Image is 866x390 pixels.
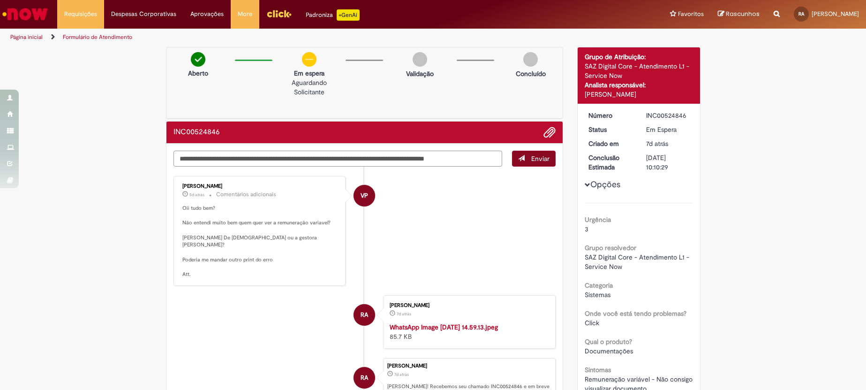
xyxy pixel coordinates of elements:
span: Aprovações [190,9,224,19]
span: Click [585,319,599,327]
a: Página inicial [10,33,43,41]
div: [PERSON_NAME] [182,184,339,189]
b: Categoria [585,281,613,290]
div: SAZ Digital Core - Atendimento L1 - Service Now [585,61,693,80]
span: Sistemas [585,291,610,299]
a: Formulário de Atendimento [63,33,132,41]
b: Qual o produto? [585,337,632,346]
div: Em Espera [646,125,690,134]
span: Despesas Corporativas [111,9,176,19]
p: Em espera [277,69,341,78]
div: [PERSON_NAME] [390,303,546,308]
button: Adicionar anexos [543,126,556,138]
span: RA [361,304,368,326]
span: 7d atrás [646,139,668,148]
div: [PERSON_NAME] [387,363,550,369]
b: Urgência [585,215,611,224]
p: Oii tudo bem? Não entendi muito bem quem quer ver a remuneração variavel? [PERSON_NAME] De [DEMOG... [182,205,339,278]
dt: Status [581,125,639,134]
b: Sintomas [585,366,611,374]
textarea: Digite sua mensagem aqui... [173,151,503,167]
button: Enviar [512,151,556,167]
p: +GenAi [337,9,360,21]
img: click_logo_yellow_360x200.png [266,7,292,21]
a: WhatsApp Image [DATE] 14.59.13.jpeg [390,323,498,331]
div: Rosangela Santos De Araujo [354,367,375,389]
img: ServiceNow [1,5,49,23]
div: [DATE] 10:10:29 [646,153,690,172]
div: INC00524846 [646,111,690,120]
span: RA [798,11,804,17]
span: Enviar [531,154,550,163]
span: 3 [585,225,588,233]
div: Rosangela Santos De Araujo [354,304,375,326]
span: Favoritos [678,9,704,19]
time: 22/09/2025 17:10:29 [394,372,409,377]
time: 22/09/2025 17:08:49 [397,311,411,317]
span: Requisições [64,9,97,19]
span: [PERSON_NAME] [812,10,859,18]
dt: Conclusão Estimada [581,153,639,172]
small: Comentários adicionais [216,191,276,199]
b: Grupo resolvedor [585,244,636,252]
img: check-circle-green.png [191,52,205,67]
img: circle-minus.png [302,52,316,67]
h2: INC00524846 Histórico de tíquete [173,128,220,137]
time: 22/09/2025 17:10:29 [646,139,668,148]
p: Aberto [188,69,208,78]
span: 7d atrás [394,372,409,377]
ul: Trilhas de página [7,29,570,46]
time: 24/09/2025 16:10:25 [189,192,204,198]
img: img-circle-grey.png [523,52,538,67]
div: [PERSON_NAME] [585,90,693,99]
div: 85.7 KB [390,322,546,341]
img: img-circle-grey.png [413,52,427,67]
span: VP [361,184,368,207]
span: 5d atrás [189,192,204,198]
a: Rascunhos [718,10,760,19]
b: Onde você está tendo problemas? [585,309,686,318]
div: Victor Pasqual [354,185,375,206]
div: Analista responsável: [585,80,693,90]
span: 7d atrás [397,311,411,317]
p: Concluído [516,69,546,78]
div: Padroniza [306,9,360,21]
p: Validação [406,69,434,78]
span: SAZ Digital Core - Atendimento L1 - Service Now [585,253,691,271]
p: Aguardando Solicitante [277,78,341,97]
div: 22/09/2025 17:10:29 [646,139,690,148]
dt: Criado em [581,139,639,148]
span: RA [361,367,368,389]
div: Grupo de Atribuição: [585,52,693,61]
span: More [238,9,252,19]
span: Documentações [585,347,633,355]
span: Rascunhos [726,9,760,18]
dt: Número [581,111,639,120]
